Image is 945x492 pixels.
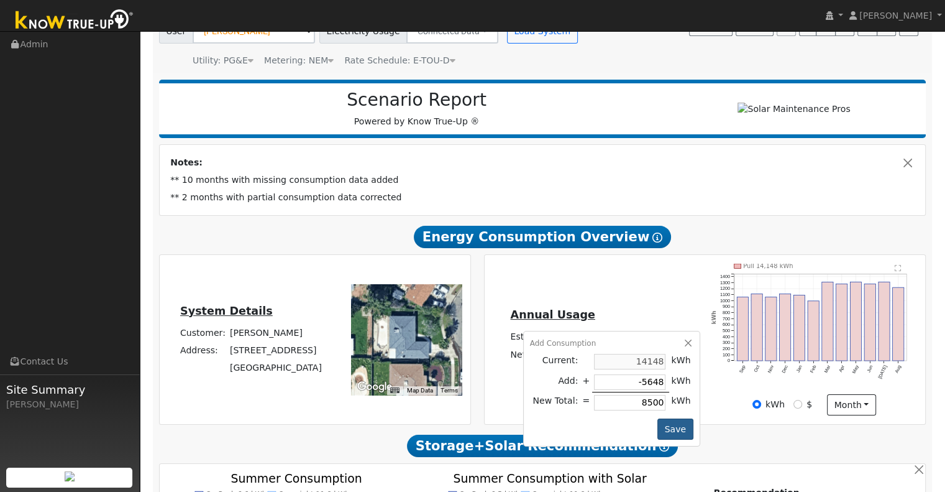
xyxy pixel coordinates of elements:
rect: onclick="" [823,282,834,361]
img: retrieve [65,471,75,481]
td: Current: [530,352,580,372]
td: Add: [530,372,580,392]
td: = [580,392,592,413]
td: Customer: [178,324,227,341]
span: [PERSON_NAME] [859,11,932,21]
rect: onclick="" [879,282,890,361]
rect: onclick="" [737,297,748,361]
td: ** 2 months with partial consumption data corrected [168,189,917,207]
text: Summer Consumption [231,471,362,485]
button: Save [657,419,693,440]
td: [GEOGRAPHIC_DATA] [227,359,324,376]
button: month [827,394,876,415]
td: [STREET_ADDRESS] [227,341,324,359]
rect: onclick="" [751,294,762,361]
text: Pull 14,148 kWh [744,262,794,269]
text: 1400 [720,274,730,279]
td: New Total: [530,392,580,413]
text: 400 [723,334,730,340]
rect: onclick="" [851,282,862,361]
text:  [895,264,902,272]
text: 0 [728,358,730,363]
i: Show Help [652,233,662,243]
text: 1000 [720,297,730,303]
button: Keyboard shortcuts [390,386,399,395]
text: 100 [723,352,730,358]
div: Utility: PG&E [193,54,253,67]
text: 500 [723,328,730,333]
rect: onclick="" [808,301,819,361]
rect: onclick="" [794,295,805,361]
td: kWh [669,372,693,392]
text: 300 [723,340,730,345]
button: Close [902,156,915,169]
input: $ [793,400,802,409]
button: Map Data [407,386,433,395]
text: Nov [767,364,775,374]
td: kWh [669,392,693,413]
text: Aug [895,364,903,374]
img: Google [354,379,395,395]
text: Dec [781,364,790,374]
img: Solar Maintenance Pros [737,103,850,116]
text: Sep [738,364,747,374]
span: Site Summary [6,381,133,398]
text: 1100 [720,292,730,297]
text: 1200 [720,285,730,291]
td: Address: [178,341,227,359]
div: Add Consumption [530,338,693,349]
text: kWh [711,310,718,324]
div: [PERSON_NAME] [6,398,133,411]
u: Annual Usage [510,309,595,321]
text: Jan [795,364,803,374]
span: Energy Consumption Overview [414,226,671,248]
text: 800 [723,310,730,315]
td: kWh [669,352,693,372]
div: Powered by Know True-Up ® [165,90,669,128]
td: [PERSON_NAME] [227,324,324,341]
span: Alias: HETOUD [344,55,455,65]
rect: onclick="" [865,284,876,361]
td: + [580,372,592,392]
td: Net Consumption: [508,346,591,364]
text: Mar [824,364,833,374]
i: Show Help [659,442,669,452]
u: System Details [180,305,273,317]
span: Storage+Solar Recommendation [407,435,678,457]
text: 700 [723,316,730,322]
td: Estimated Bill: [508,328,591,346]
text: Jun [866,364,874,374]
rect: onclick="" [765,297,777,361]
div: Metering: NEM [264,54,334,67]
td: $6,433 [591,328,626,346]
rect: onclick="" [893,287,905,361]
text: May [852,364,861,374]
text: Apr [838,364,846,373]
text: 900 [723,304,730,309]
label: $ [806,398,812,411]
img: Know True-Up [9,7,140,35]
rect: onclick="" [836,284,847,361]
text: Feb [810,364,818,374]
text: 1300 [720,279,730,285]
input: kWh [752,400,761,409]
text: 600 [723,322,730,327]
rect: onclick="" [780,294,791,361]
text: [DATE] [878,364,889,380]
td: ** 10 months with missing consumption data added [168,172,917,189]
strong: Notes: [170,157,203,167]
a: Open this area in Google Maps (opens a new window) [354,379,395,395]
text: 200 [723,346,730,351]
a: Terms (opens in new tab) [441,387,458,394]
text: Oct [753,364,761,373]
label: kWh [765,398,785,411]
text: Summer Consumption with Solar [454,471,647,485]
h2: Scenario Report [171,90,662,111]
